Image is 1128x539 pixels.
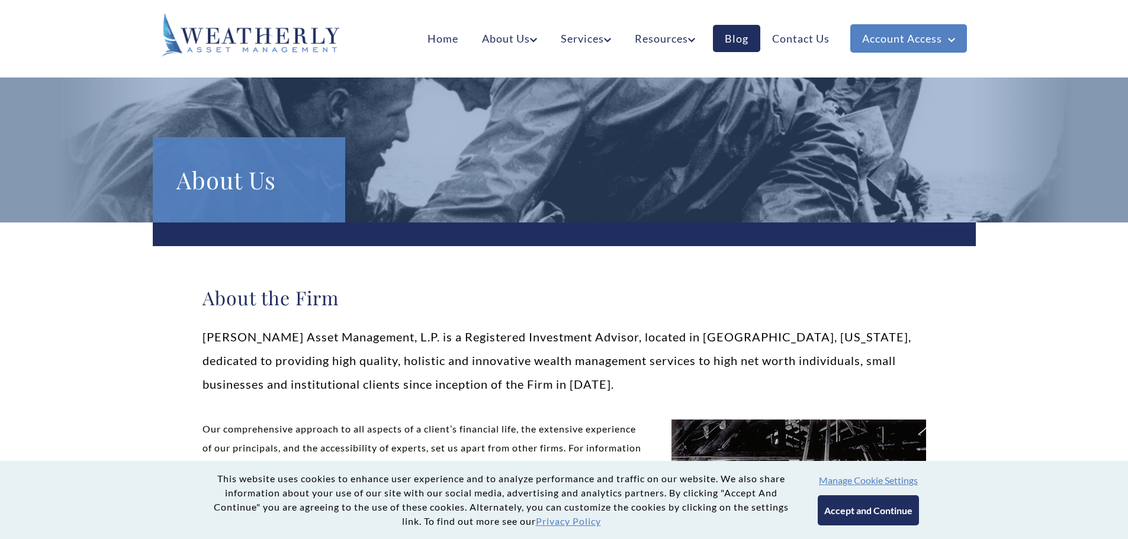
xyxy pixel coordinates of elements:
a: Contact Us [760,25,841,52]
a: Privacy Policy [536,515,601,527]
h2: About the Firm [203,286,926,309]
a: About Us [470,25,549,52]
h1: About Us [176,161,322,199]
a: Home [416,25,470,52]
button: Accept and Continue [818,495,919,525]
a: Resources [623,25,707,52]
p: This website uses cookies to enhance user experience and to analyze performance and traffic on ou... [209,472,794,528]
p: [PERSON_NAME] Asset Management, L.P. is a Registered Investment Advisor, located in [GEOGRAPHIC_D... [203,325,926,396]
a: Account Access [850,24,967,53]
a: Blog [713,25,760,52]
a: Services [549,25,623,52]
button: Manage Cookie Settings [819,475,918,486]
p: Our comprehensive approach to all aspects of a client’s financial life, the extensive experience ... [203,419,926,476]
img: Weatherly [162,13,339,57]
